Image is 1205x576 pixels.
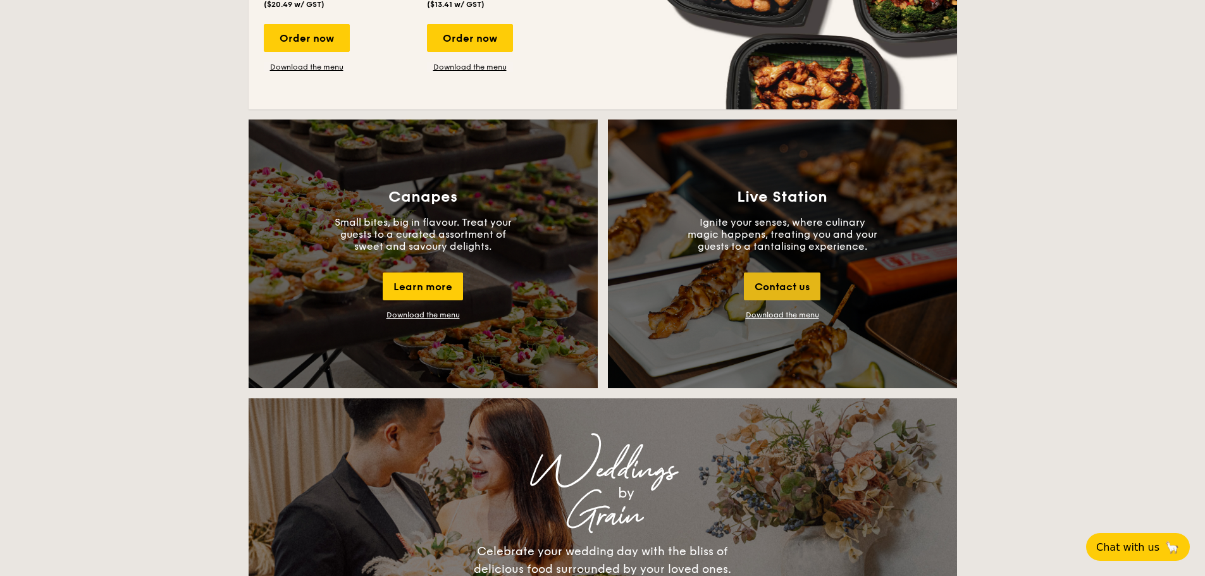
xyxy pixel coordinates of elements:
[386,310,460,319] a: Download the menu
[1165,540,1180,555] span: 🦙
[427,24,513,52] div: Order now
[264,62,350,72] a: Download the menu
[407,482,846,505] div: by
[746,310,819,319] a: Download the menu
[1096,541,1159,553] span: Chat with us
[383,273,463,300] div: Learn more
[360,459,846,482] div: Weddings
[360,505,846,527] div: Grain
[688,216,877,252] p: Ignite your senses, where culinary magic happens, treating you and your guests to a tantalising e...
[1086,533,1190,561] button: Chat with us🦙
[388,188,457,206] h3: Canapes
[264,24,350,52] div: Order now
[737,188,827,206] h3: Live Station
[328,216,518,252] p: Small bites, big in flavour. Treat your guests to a curated assortment of sweet and savoury delig...
[744,273,820,300] div: Contact us
[427,62,513,72] a: Download the menu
